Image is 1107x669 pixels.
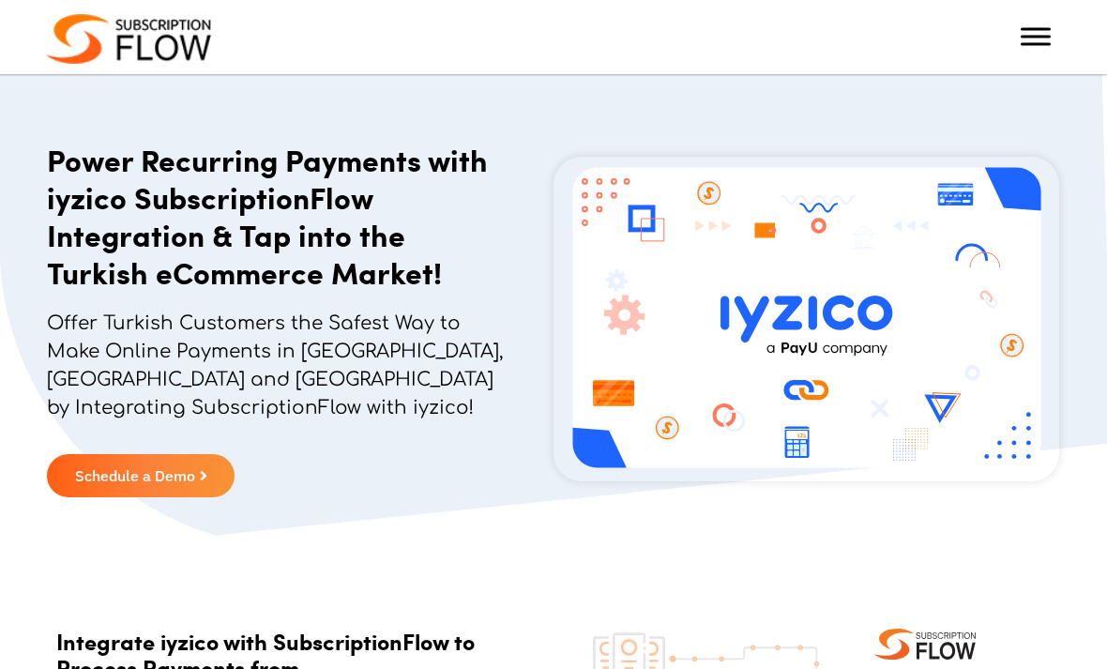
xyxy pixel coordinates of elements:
[47,141,505,291] h1: Power Recurring Payments with iyzico SubscriptionFlow Integration & Tap into the Turkish eCommerc...
[47,454,235,497] a: Schedule a Demo
[47,310,505,441] p: Offer Turkish Customers the Safest Way to Make Online Payments in [GEOGRAPHIC_DATA], [GEOGRAPHIC_...
[75,468,195,483] span: Schedule a Demo
[1021,28,1051,46] button: Toggle Menu
[47,14,211,64] img: Subscriptionflow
